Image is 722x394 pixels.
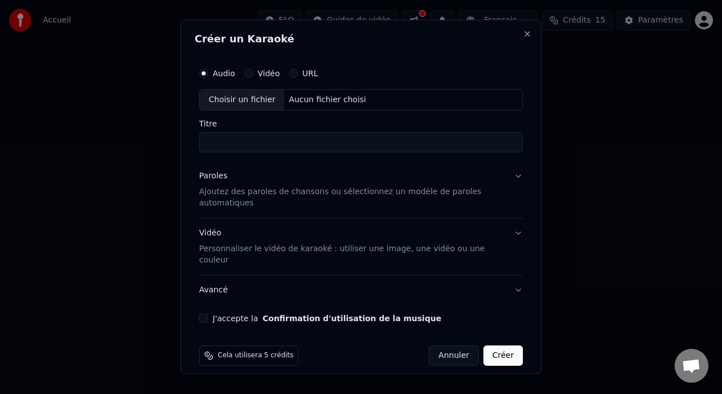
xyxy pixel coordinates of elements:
[199,120,523,128] label: Titre
[199,243,505,266] p: Personnaliser le vidéo de karaoké : utiliser une image, une vidéo ou une couleur
[199,275,523,305] button: Avancé
[483,345,523,366] button: Créer
[262,314,441,322] button: J'accepte la
[213,314,441,322] label: J'accepte la
[199,170,227,182] div: Paroles
[302,69,318,77] label: URL
[195,34,527,44] h2: Créer un Karaoké
[199,161,523,218] button: ParolesAjoutez des paroles de chansons ou sélectionnez un modèle de paroles automatiques
[284,94,371,106] div: Aucun fichier choisi
[213,69,235,77] label: Audio
[218,351,293,360] span: Cela utilisera 5 crédits
[199,227,505,266] div: Vidéo
[199,186,505,209] p: Ajoutez des paroles de chansons ou sélectionnez un modèle de paroles automatiques
[200,90,284,110] div: Choisir un fichier
[258,69,280,77] label: Vidéo
[199,218,523,275] button: VidéoPersonnaliser le vidéo de karaoké : utiliser une image, une vidéo ou une couleur
[429,345,478,366] button: Annuler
